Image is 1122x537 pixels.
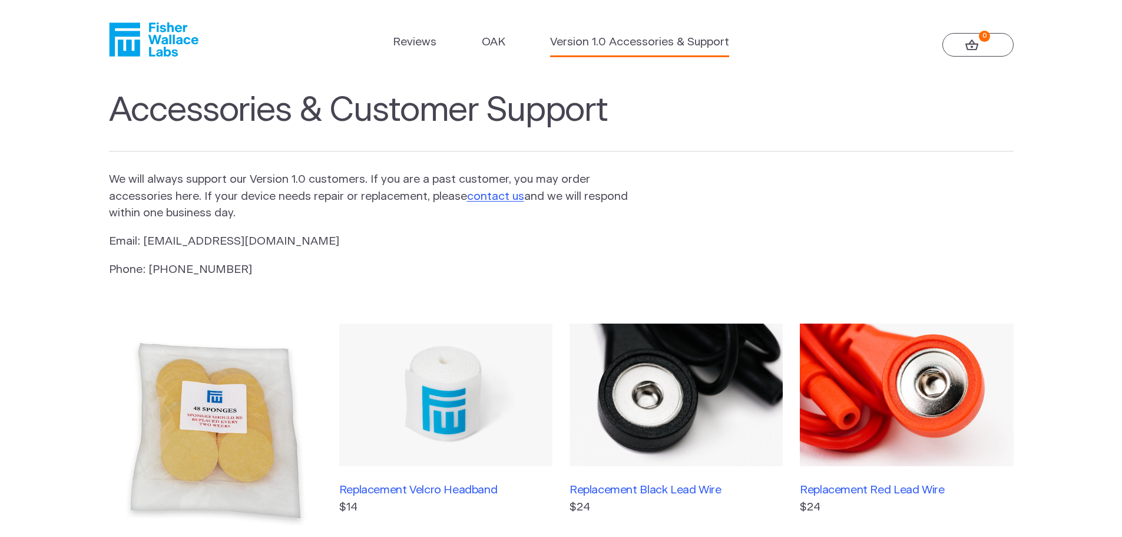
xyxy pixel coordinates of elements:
a: Reviews [393,34,436,51]
p: Phone: [PHONE_NUMBER] [109,262,630,279]
p: Email: [EMAIL_ADDRESS][DOMAIN_NAME] [109,233,630,251]
img: Replacement Black Lead Wire [570,324,783,466]
p: We will always support our Version 1.0 customers. If you are a past customer, you may order acces... [109,172,630,222]
a: contact us [467,191,524,202]
a: OAK [482,34,505,51]
h1: Accessories & Customer Support [109,91,1014,152]
p: $14 [339,499,552,516]
h3: Replacement Red Lead Wire [800,483,1013,497]
a: Version 1.0 Accessories & Support [550,34,729,51]
p: $24 [800,499,1013,516]
strong: 0 [979,31,990,42]
h3: Replacement Velcro Headband [339,483,552,497]
img: Replacement Velcro Headband [339,324,552,466]
img: Extra Fisher Wallace Sponges (48 pack) [109,324,322,537]
img: Replacement Red Lead Wire [800,324,1013,466]
h3: Replacement Black Lead Wire [570,483,783,497]
a: Fisher Wallace [109,22,198,57]
a: 0 [942,33,1014,57]
p: $24 [570,499,783,516]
